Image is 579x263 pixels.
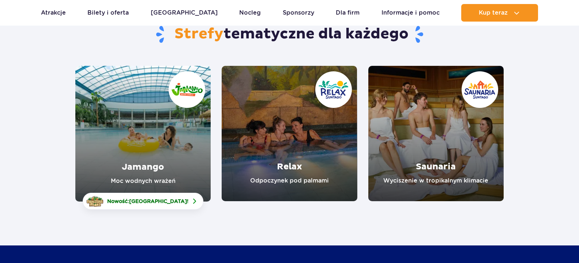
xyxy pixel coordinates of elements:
button: Kup teraz [461,4,538,22]
span: Nowość: ! [107,198,188,205]
a: Relax [222,66,357,201]
a: Nowość:[GEOGRAPHIC_DATA]! [83,193,203,210]
a: Bilety i oferta [87,4,129,22]
a: Informacje i pomoc [381,4,440,22]
h1: tematyczne dla każdego [75,25,504,44]
span: Strefy [174,25,223,43]
a: Nocleg [239,4,261,22]
span: Kup teraz [479,10,508,16]
span: [GEOGRAPHIC_DATA] [129,198,187,204]
a: [GEOGRAPHIC_DATA] [151,4,218,22]
a: Saunaria [368,66,504,201]
a: Jamango [75,66,211,202]
a: Atrakcje [41,4,66,22]
a: Sponsorzy [283,4,314,22]
a: Dla firm [336,4,360,22]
